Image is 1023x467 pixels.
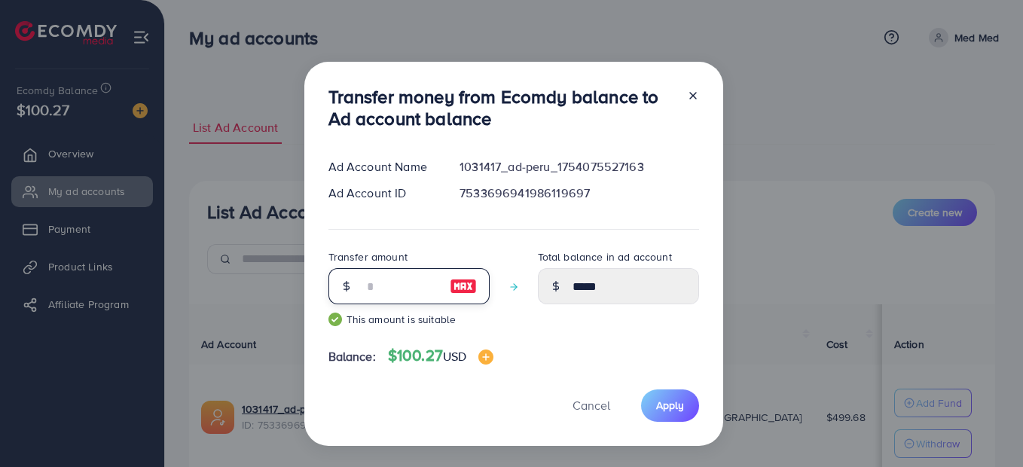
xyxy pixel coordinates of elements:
iframe: Chat [959,399,1012,456]
label: Transfer amount [328,249,408,264]
small: This amount is suitable [328,312,490,327]
img: image [478,349,493,365]
img: guide [328,313,342,326]
img: image [450,277,477,295]
span: Balance: [328,348,376,365]
button: Cancel [554,389,629,422]
span: USD [443,348,466,365]
h4: $100.27 [388,346,494,365]
div: Ad Account Name [316,158,448,176]
span: Apply [656,398,684,413]
label: Total balance in ad account [538,249,672,264]
h3: Transfer money from Ecomdy balance to Ad account balance [328,86,675,130]
div: 7533696941986119697 [447,185,710,202]
button: Apply [641,389,699,422]
div: Ad Account ID [316,185,448,202]
span: Cancel [573,397,610,414]
div: 1031417_ad-peru_1754075527163 [447,158,710,176]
